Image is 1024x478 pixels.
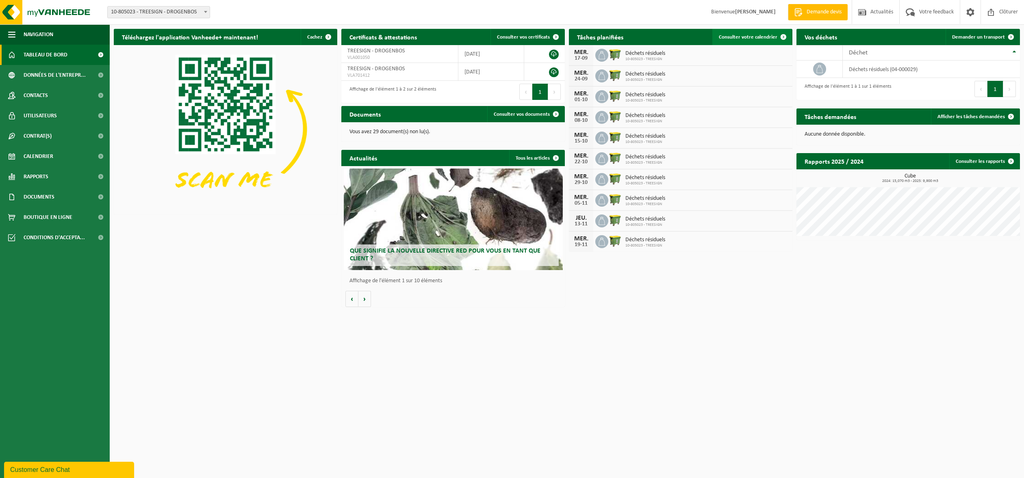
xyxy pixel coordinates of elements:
span: Cachez [307,35,322,40]
h2: Tâches planifiées [569,29,631,45]
a: Afficher les tâches demandées [931,108,1019,125]
span: 2024: 15,070 m3 - 2025: 9,900 m3 [801,179,1020,183]
div: MER. [573,49,589,56]
span: Documents [24,187,54,207]
h2: Certificats & attestations [341,29,425,45]
span: Déchets résiduels [625,175,665,181]
h2: Documents [341,106,389,122]
p: Aucune donnée disponible. [805,132,1012,137]
button: Next [1003,81,1016,97]
img: WB-1100-HPE-GN-50 [608,172,622,186]
h3: Cube [801,173,1020,183]
span: 10-805023 - TREESIGN [625,140,665,145]
span: 10-805023 - TREESIGN [625,160,665,165]
span: Que signifie la nouvelle directive RED pour vous en tant que client ? [350,248,540,262]
img: WB-1100-HPE-GN-50 [608,68,622,82]
h2: Vos déchets [796,29,845,45]
span: Demander un transport [952,35,1005,40]
a: Que signifie la nouvelle directive RED pour vous en tant que client ? [344,169,563,270]
button: 1 [987,81,1003,97]
div: 05-11 [573,201,589,206]
img: Download de VHEPlus App [114,45,337,213]
span: Boutique en ligne [24,207,72,227]
span: Rapports [24,167,48,187]
p: Affichage de l'élément 1 sur 10 éléments [349,278,561,284]
div: MER. [573,194,589,201]
div: MER. [573,132,589,138]
span: Déchets résiduels [625,50,665,57]
div: 24-09 [573,76,589,82]
img: WB-1100-HPE-GN-50 [608,130,622,144]
span: Consulter votre calendrier [719,35,777,40]
td: [DATE] [458,63,525,81]
iframe: chat widget [4,460,136,478]
span: 10-805023 - TREESIGN [625,78,665,82]
img: WB-1100-HPE-GN-50 [608,89,622,103]
img: WB-1100-HPE-GN-50 [608,110,622,123]
span: Consulter vos certificats [497,35,550,40]
span: Déchets résiduels [625,154,665,160]
td: [DATE] [458,45,525,63]
span: Déchets résiduels [625,112,665,119]
a: Consulter les rapports [949,153,1019,169]
span: Déchets résiduels [625,92,665,98]
img: WB-1100-HPE-GN-50 [608,48,622,61]
button: Volgende [358,291,371,307]
span: Afficher les tâches demandées [937,114,1005,119]
span: 10-805023 - TREESIGN [625,243,665,248]
span: 10-805023 - TREESIGN [625,223,665,227]
span: 10-805023 - TREESIGN [625,57,665,62]
span: Déchet [849,50,868,56]
span: Contacts [24,85,48,106]
span: Navigation [24,24,53,45]
h2: Actualités [341,150,385,166]
a: Consulter vos documents [487,106,564,122]
h2: Tâches demandées [796,108,864,124]
span: Déchets résiduels [625,195,665,202]
span: Contrat(s) [24,126,52,146]
span: 10-805023 - TREESIGN - DROGENBOS [108,6,210,18]
span: 10-805023 - TREESIGN [625,119,665,124]
button: 1 [532,84,548,100]
div: 13-11 [573,221,589,227]
span: 10-805023 - TREESIGN [625,181,665,186]
span: Tableau de bord [24,45,67,65]
div: MER. [573,173,589,180]
span: VLA001050 [347,54,452,61]
h2: Téléchargez l'application Vanheede+ maintenant! [114,29,266,45]
a: Consulter vos certificats [490,29,564,45]
button: Cachez [301,29,336,45]
button: Previous [974,81,987,97]
div: 08-10 [573,118,589,123]
span: Consulter vos documents [494,112,550,117]
div: Affichage de l'élément 1 à 1 sur 1 éléments [801,80,892,98]
span: Demande devis [805,8,844,16]
span: Utilisateurs [24,106,57,126]
div: 01-10 [573,97,589,103]
span: Déchets résiduels [625,71,665,78]
div: MER. [573,70,589,76]
div: MER. [573,111,589,118]
p: Vous avez 29 document(s) non lu(s). [349,129,557,135]
div: 22-10 [573,159,589,165]
span: Déchets résiduels [625,216,665,223]
div: Affichage de l'élément 1 à 2 sur 2 éléments [345,83,436,101]
div: MER. [573,153,589,159]
span: TREESIGN - DROGENBOS [347,48,405,54]
strong: [PERSON_NAME] [735,9,776,15]
img: WB-1100-HPE-GN-50 [608,151,622,165]
a: Demande devis [788,4,848,20]
span: 10-805023 - TREESIGN [625,202,665,207]
td: déchets résiduels (04-000029) [843,61,1020,78]
a: Consulter votre calendrier [712,29,792,45]
span: TREESIGN - DROGENBOS [347,66,405,72]
div: 17-09 [573,56,589,61]
span: Calendrier [24,146,53,167]
div: MER. [573,91,589,97]
a: Demander un transport [946,29,1019,45]
img: WB-1100-HPE-GN-50 [608,213,622,227]
img: WB-1100-HPE-GN-50 [608,192,622,206]
span: 10-805023 - TREESIGN - DROGENBOS [107,6,210,18]
div: 15-10 [573,138,589,144]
